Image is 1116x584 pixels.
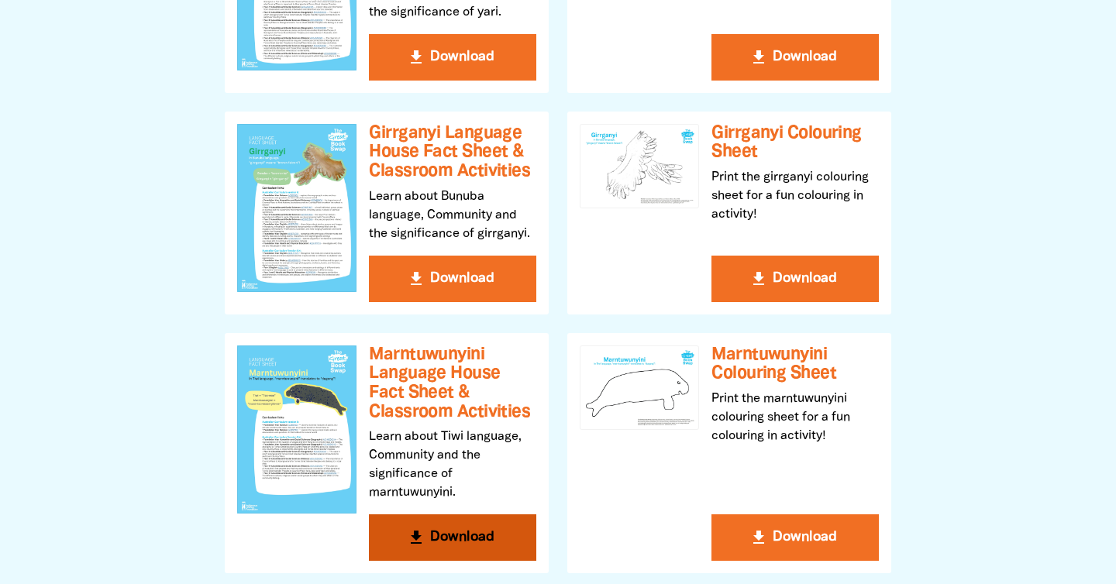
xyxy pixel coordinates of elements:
[580,345,699,430] img: Marntuwunyini Colouring Sheet
[711,256,879,302] button: get_app Download
[711,124,879,162] h3: Girrganyi Colouring Sheet
[369,34,536,81] button: get_app Download
[369,345,536,422] h3: Marntuwunyini Language House Fact Sheet & Classroom Activities
[407,48,425,67] i: get_app
[749,48,768,67] i: get_app
[369,514,536,561] button: get_app Download
[711,514,879,561] button: get_app Download
[237,345,356,514] img: Marntuwunyini Language House Fact Sheet & Classroom Activities
[407,270,425,288] i: get_app
[711,345,879,383] h3: Marntuwunyini Colouring Sheet
[369,256,536,302] button: get_app Download
[711,34,879,81] button: get_app Download
[407,528,425,547] i: get_app
[749,528,768,547] i: get_app
[749,270,768,288] i: get_app
[369,124,536,181] h3: Girrganyi Language House Fact Sheet & Classroom Activities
